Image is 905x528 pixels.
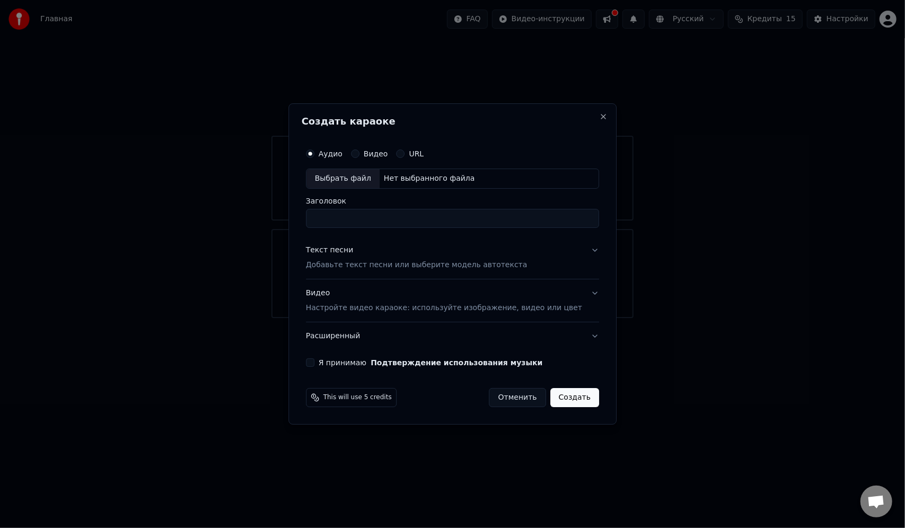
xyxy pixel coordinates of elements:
[306,245,354,256] div: Текст песни
[306,236,599,279] button: Текст песниДобавьте текст песни или выберите модель автотекста
[550,388,599,407] button: Создать
[306,279,599,322] button: ВидеоНастройте видео караоке: используйте изображение, видео или цвет
[302,117,603,126] h2: Создать караоке
[364,150,388,157] label: Видео
[306,169,380,188] div: Выбрать файл
[306,288,582,313] div: Видео
[380,173,479,184] div: Нет выбранного файла
[306,322,599,350] button: Расширенный
[306,303,582,313] p: Настройте видео караоке: используйте изображение, видео или цвет
[489,388,546,407] button: Отменить
[319,359,543,366] label: Я принимаю
[319,150,342,157] label: Аудио
[306,260,528,270] p: Добавьте текст песни или выберите модель автотекста
[409,150,424,157] label: URL
[306,197,599,205] label: Заголовок
[371,359,542,366] button: Я принимаю
[323,393,392,402] span: This will use 5 credits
